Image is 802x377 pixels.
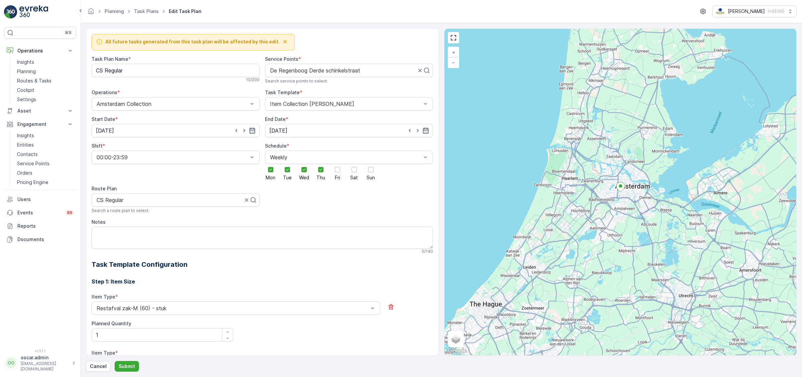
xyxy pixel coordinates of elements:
span: Mon [266,175,275,180]
span: Fri [335,175,340,180]
button: Engagement [4,118,76,131]
img: logo [4,5,17,19]
img: logo_light-DOdMpM7g.png [19,5,48,19]
p: Asset [17,108,63,114]
p: Entities [17,142,34,148]
span: Search service points to select. [265,78,328,84]
button: Cancel [86,361,111,372]
label: Task Template [265,89,300,95]
label: Operations [92,89,117,95]
p: 0 / 140 [422,249,433,254]
span: Search a route plan to select. [92,208,149,213]
a: View Fullscreen [448,33,458,43]
a: Events99 [4,206,76,219]
p: Insights [17,59,34,65]
p: 99 [67,210,72,215]
label: Task Plan Name [92,56,128,62]
label: Item Type [92,350,115,356]
a: Cockpit [14,85,76,95]
p: Insights [17,132,34,139]
a: Layers [448,332,463,347]
p: [PERSON_NAME] [728,8,765,15]
span: Sat [350,175,358,180]
p: Events [17,209,61,216]
span: Tue [283,175,292,180]
div: OO [6,358,16,368]
a: Reports [4,219,76,233]
button: Asset [4,104,76,118]
p: Cockpit [17,87,34,93]
a: Orders [14,168,76,178]
span: Wed [299,175,309,180]
img: Google [446,347,468,355]
a: Entities [14,140,76,150]
span: Thu [316,175,325,180]
p: Orders [17,170,32,176]
a: Insights [14,57,76,67]
p: Contacts [17,151,38,158]
button: [PERSON_NAME](+02:00) [712,5,797,17]
a: Insights [14,131,76,140]
p: Documents [17,236,74,243]
label: Item Type [92,294,115,300]
span: + [452,49,455,55]
span: Edit Task Plan [167,8,203,15]
p: Settings [17,96,36,103]
input: dd/mm/yyyy [265,124,433,137]
p: Service Points [17,160,49,167]
button: Submit [115,361,139,372]
button: Operations [4,44,76,57]
input: dd/mm/yyyy [92,124,260,137]
label: Route Plan [92,186,117,191]
a: Zoom Out [448,57,458,67]
a: Settings [14,95,76,104]
label: End Date [265,116,286,122]
p: Operations [17,47,63,54]
a: Pricing Engine [14,178,76,187]
p: 10 / 200 [246,77,260,82]
a: Planning [14,67,76,76]
label: Notes [92,219,106,225]
p: Users [17,196,74,203]
span: Sun [367,175,375,180]
p: Reports [17,223,74,229]
span: v 1.51.1 [4,349,76,353]
p: Cancel [90,363,107,370]
a: Planning [105,8,124,14]
span: All future tasks generated from this task plan will be affected by this edit. [105,38,280,45]
h3: Step 1: Item Size [92,277,433,286]
p: Routes & Tasks [17,77,51,84]
a: Task Plans [134,8,159,14]
label: Service Points [265,56,298,62]
a: Service Points [14,159,76,168]
a: Routes & Tasks [14,76,76,85]
a: Open this area in Google Maps (opens a new window) [446,347,468,355]
label: Schedule [265,143,287,149]
span: − [452,59,455,65]
p: oscar.admin [21,354,69,361]
a: Users [4,193,76,206]
label: Planned Quantity [92,321,131,326]
a: Zoom In [448,47,458,57]
p: Engagement [17,121,63,128]
p: [EMAIL_ADDRESS][DOMAIN_NAME] [21,361,69,372]
p: ( +02:00 ) [768,9,784,14]
a: Contacts [14,150,76,159]
label: Start Date [92,116,115,122]
p: Pricing Engine [17,179,48,186]
p: Submit [119,363,135,370]
img: basis-logo_rgb2x.png [715,8,725,15]
a: Homepage [87,10,95,16]
p: ⌘B [65,30,72,35]
button: OOoscar.admin[EMAIL_ADDRESS][DOMAIN_NAME] [4,354,76,372]
p: Planning [17,68,36,75]
label: Shift [92,143,103,149]
h2: Task Template Configuration [92,259,433,269]
a: Documents [4,233,76,246]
